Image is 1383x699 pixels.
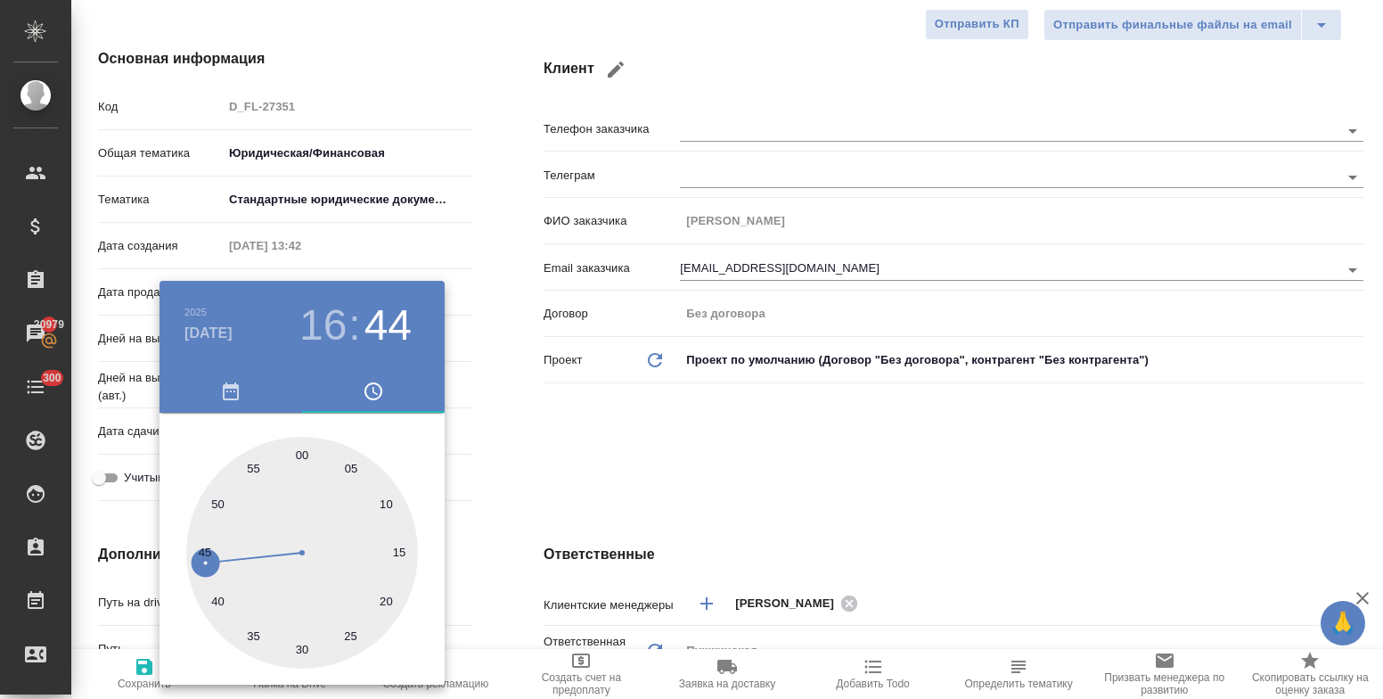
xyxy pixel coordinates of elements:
h3: : [348,300,360,350]
button: 44 [364,300,412,350]
button: 2025 [184,307,207,317]
button: 16 [299,300,347,350]
button: [DATE] [184,323,233,344]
